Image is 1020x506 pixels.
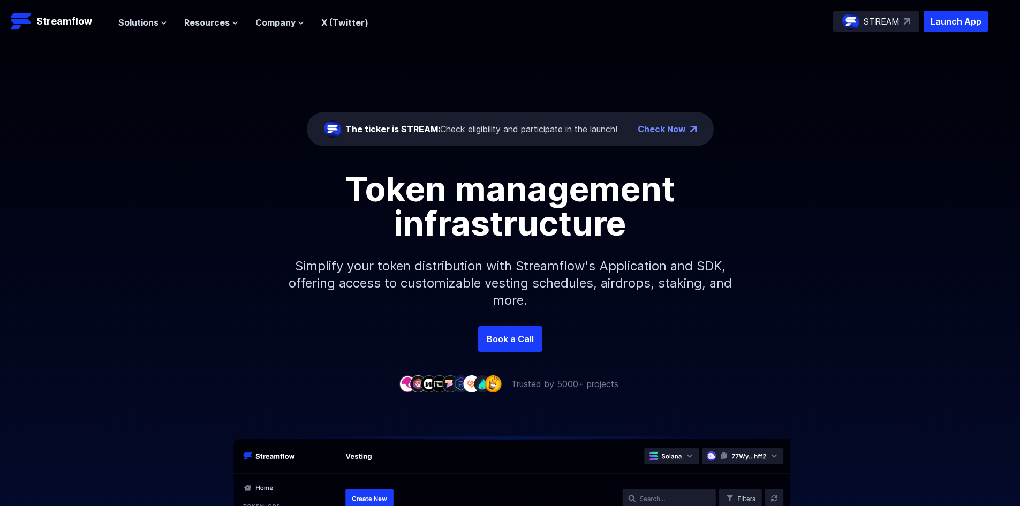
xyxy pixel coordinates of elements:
button: Solutions [118,16,167,29]
a: Book a Call [478,326,542,352]
h1: Token management infrastructure [269,172,751,240]
a: Check Now [638,123,686,135]
button: Launch App [924,11,988,32]
p: Simplify your token distribution with Streamflow's Application and SDK, offering access to custom... [280,240,741,326]
a: STREAM [833,11,919,32]
p: Streamflow [36,14,92,29]
img: top-right-arrow.svg [904,18,910,25]
button: Resources [184,16,238,29]
img: streamflow-logo-circle.png [842,13,859,30]
img: company-5 [442,375,459,392]
span: The ticker is STREAM: [345,124,440,134]
button: Company [255,16,304,29]
a: Streamflow [11,11,108,32]
a: X (Twitter) [321,17,368,28]
img: company-2 [410,375,427,392]
img: streamflow-logo-circle.png [324,120,341,138]
img: company-6 [452,375,470,392]
img: company-9 [485,375,502,392]
span: Resources [184,16,230,29]
img: top-right-arrow.png [690,126,697,132]
img: company-7 [463,375,480,392]
span: Solutions [118,16,158,29]
img: company-1 [399,375,416,392]
img: company-3 [420,375,437,392]
div: Check eligibility and participate in the launch! [345,123,617,135]
img: company-4 [431,375,448,392]
p: STREAM [864,15,900,28]
img: company-8 [474,375,491,392]
img: Streamflow Logo [11,11,32,32]
span: Company [255,16,296,29]
p: Trusted by 5000+ projects [511,377,618,390]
